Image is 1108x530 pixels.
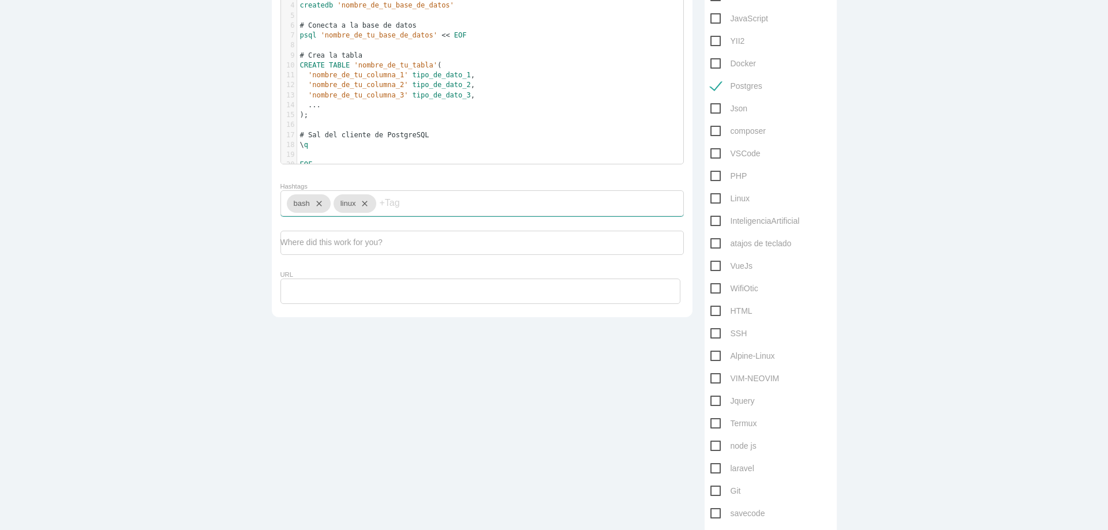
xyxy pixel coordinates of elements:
[710,191,750,206] span: Linux
[281,80,297,90] div: 12
[281,110,297,120] div: 15
[710,461,754,476] span: laravel
[413,71,471,79] span: tipo_de_dato_1
[300,51,362,59] span: # Crea la tabla
[281,21,297,31] div: 6
[281,31,297,40] div: 7
[300,91,476,99] span: ,
[710,394,755,408] span: Jquery
[441,31,450,39] span: <<
[413,91,471,99] span: tipo_de_dato_3
[710,169,747,183] span: PHP
[355,194,369,213] i: close
[710,34,745,48] span: YII2
[281,11,297,21] div: 5
[710,236,792,251] span: atajos de teclado
[300,71,476,79] span: ,
[710,506,765,521] span: savecode
[287,194,331,213] div: bash
[334,194,377,213] div: linux
[281,51,297,61] div: 9
[338,1,454,9] span: 'nombre_de_tu_base_de_datos'
[710,281,758,296] span: WifiOtic
[304,141,308,149] span: q
[281,1,297,10] div: 4
[710,326,747,341] span: SSH
[710,416,757,431] span: Termux
[300,131,429,139] span: # Sal del cliente de PostgreSQL
[710,102,748,116] span: Json
[710,124,766,138] span: composer
[710,484,741,498] span: Git
[308,71,408,79] span: 'nombre_de_tu_columna_1'
[300,160,313,168] span: EOF
[281,61,297,70] div: 10
[308,101,321,109] span: ...
[710,79,762,93] span: Postgres
[300,81,476,89] span: ,
[280,238,383,247] label: Where did this work for you?
[300,141,309,149] span: \
[281,91,297,100] div: 13
[281,140,297,150] div: 18
[710,146,761,161] span: VSCode
[281,70,297,80] div: 11
[710,371,780,386] span: VIM-NEOVIM
[300,21,417,29] span: # Conecta a la base de datos
[308,81,408,89] span: 'nombre_de_tu_columna_2'
[321,31,437,39] span: 'nombre_de_tu_base_de_datos'
[308,91,408,99] span: 'nombre_de_tu_columna_3'
[300,61,442,69] span: (
[281,150,297,160] div: 19
[281,100,297,110] div: 14
[281,40,297,50] div: 8
[281,160,297,170] div: 20
[710,259,753,273] span: VueJs
[710,304,753,318] span: HTML
[300,111,309,119] span: );
[300,1,334,9] span: createdb
[281,120,297,130] div: 16
[300,61,325,69] span: CREATE
[710,57,756,71] span: Docker
[280,271,293,278] label: URL
[710,12,768,26] span: JavaScript
[329,61,350,69] span: TABLE
[280,183,308,190] label: Hashtags
[413,81,471,89] span: tipo_de_dato_2
[710,439,757,453] span: node js
[379,191,448,215] input: +Tag
[310,194,324,213] i: close
[354,61,437,69] span: 'nombre_de_tu_tabla'
[300,31,317,39] span: psql
[454,31,467,39] span: EOF
[281,130,297,140] div: 17
[710,349,775,363] span: Alpine-Linux
[710,214,800,228] span: InteligenciaArtificial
